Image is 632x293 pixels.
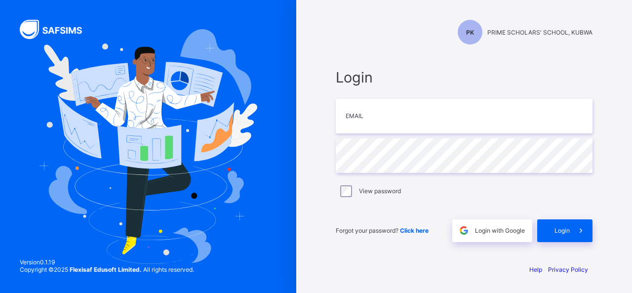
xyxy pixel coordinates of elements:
span: PK [466,29,474,36]
span: Login [336,69,592,86]
a: Help [529,266,542,273]
span: Version 0.1.19 [20,258,194,266]
img: Hero Image [39,29,257,263]
span: Forgot your password? [336,227,429,234]
a: Click here [400,227,429,234]
img: SAFSIMS Logo [20,20,94,39]
img: google.396cfc9801f0270233282035f929180a.svg [458,225,470,236]
span: PRIME SCHOLARS' SCHOOL, KUBWA [487,29,592,36]
span: Login [554,227,570,234]
label: View password [359,187,401,195]
span: Login with Google [475,227,525,234]
strong: Flexisaf Edusoft Limited. [70,266,142,273]
span: Copyright © 2025 All rights reserved. [20,266,194,273]
a: Privacy Policy [548,266,588,273]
